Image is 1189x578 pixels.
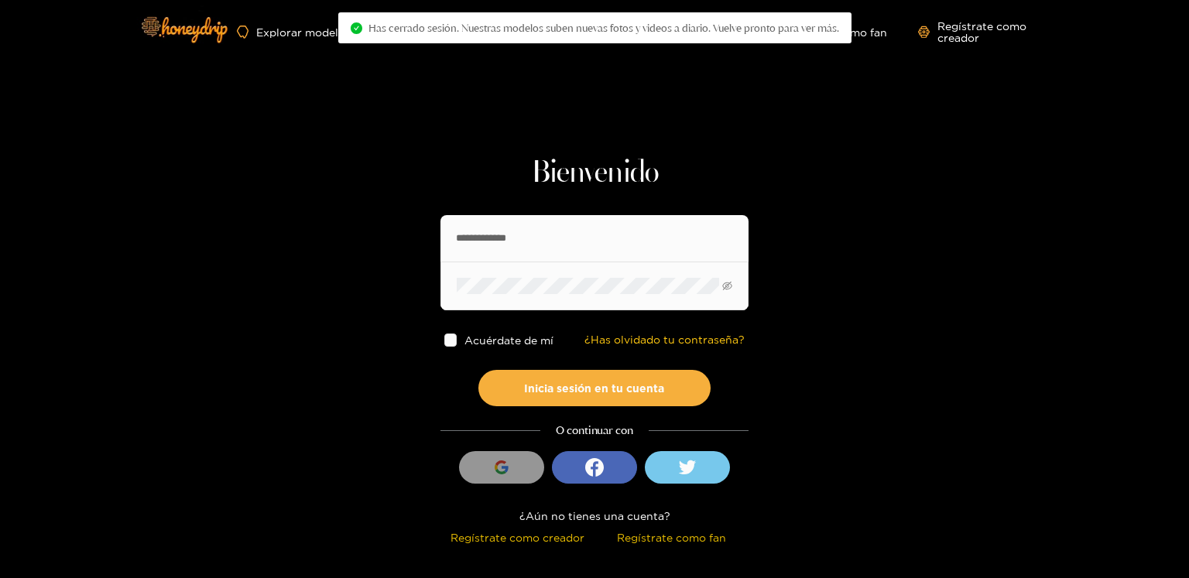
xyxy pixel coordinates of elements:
[478,370,711,406] button: Inicia sesión en tu cuenta
[256,26,351,38] font: Explorar modelos
[918,20,1059,43] a: Regístrate como creador
[531,158,659,189] font: Bienvenido
[617,532,726,543] font: Regístrate como fan
[525,382,665,394] font: Inicia sesión en tu cuenta
[584,333,745,345] font: ¿Has olvidado tu contraseña?
[722,281,732,291] span: invisible para los ojos
[451,532,584,543] font: Regístrate como creador
[556,423,633,437] font: O continuar con
[237,26,351,39] a: Explorar modelos
[368,22,839,34] font: Has cerrado sesión. Nuestras modelos suben nuevas fotos y videos a diario. Vuelve pronto para ver...
[465,334,554,346] font: Acuérdate de mí
[519,510,670,522] font: ¿Aún no tienes una cuenta?
[937,20,1026,43] font: Regístrate como creador
[351,22,362,34] span: círculo de control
